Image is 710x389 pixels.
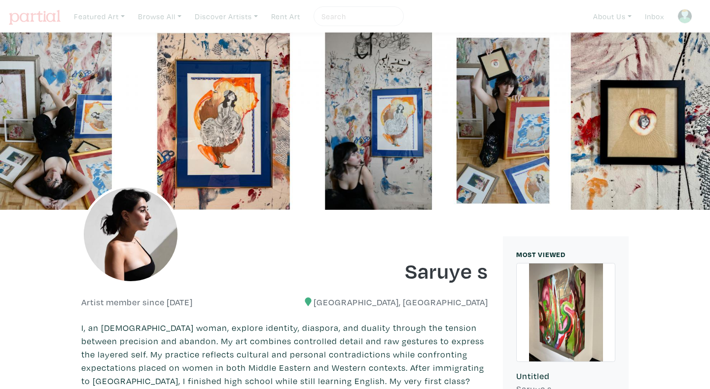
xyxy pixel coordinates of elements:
[292,297,489,308] h6: [GEOGRAPHIC_DATA], [GEOGRAPHIC_DATA]
[640,6,669,27] a: Inbox
[70,6,129,27] a: Featured Art
[81,185,180,284] img: phpThumb.php
[190,6,262,27] a: Discover Artists
[267,6,305,27] a: Rent Art
[516,250,566,259] small: MOST VIEWED
[589,6,636,27] a: About Us
[516,371,615,382] h6: Untitled
[320,10,394,23] input: Search
[677,9,692,24] img: avatar.png
[81,297,193,308] h6: Artist member since [DATE]
[292,257,489,284] h1: Saruye s
[134,6,186,27] a: Browse All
